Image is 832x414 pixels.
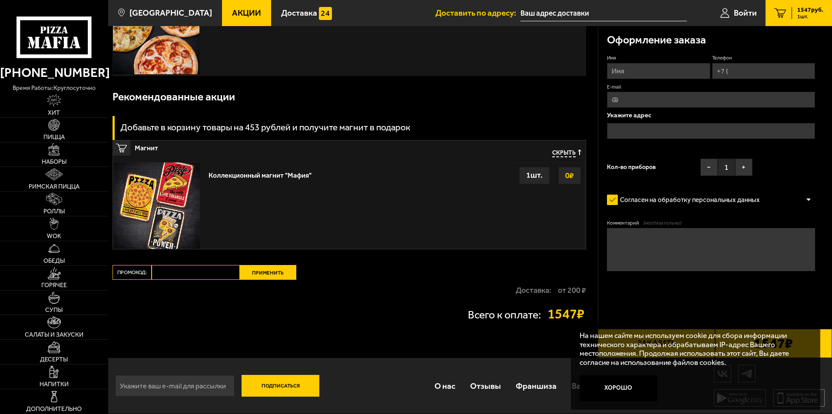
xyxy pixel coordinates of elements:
[712,63,815,79] input: +7 (
[607,112,815,119] p: Укажите адрес
[42,159,66,165] span: Наборы
[240,265,296,280] button: Применить
[712,54,815,62] label: Телефон
[45,307,63,313] span: Супы
[113,162,586,249] a: Коллекционный магнит "Мафия"0₽1шт.
[564,372,615,400] a: Вакансии
[508,372,564,400] a: Франшиза
[26,406,82,412] span: Дополнительно
[552,149,581,158] button: Скрыть
[607,219,815,227] label: Комментарий
[734,9,757,17] span: Войти
[40,381,69,388] span: Напитки
[43,258,65,264] span: Обеды
[209,167,312,179] div: Коллекционный магнит "Мафия"
[519,167,550,184] div: 1 шт.
[468,310,541,321] p: Всего к оплате:
[797,7,823,13] span: 1547 руб.
[29,184,80,190] span: Римская пицца
[607,63,710,79] input: Имя
[281,9,317,17] span: Доставка
[607,164,656,170] span: Кол-во приборов
[135,140,418,152] span: Магнит
[43,134,65,140] span: Пицца
[516,286,551,294] p: Доставка:
[232,9,261,17] span: Акции
[113,265,152,280] label: Промокод:
[735,159,752,176] button: +
[120,123,410,132] h3: Добавьте в корзину товары на 453 рублей и получите магнит в подарок
[607,191,769,209] label: Согласен на обработку персональных данных
[47,233,61,239] span: WOK
[427,372,462,400] a: О нас
[242,375,320,397] button: Подписаться
[643,219,681,227] span: (необязательно)
[552,149,576,158] span: Скрыть
[580,375,658,401] button: Хорошо
[115,375,235,397] input: Укажите ваш e-mail для рассылки
[435,9,520,17] span: Доставить по адресу:
[41,282,67,288] span: Горячее
[40,357,68,363] span: Десерты
[113,92,235,103] h3: Рекомендованные акции
[129,9,212,17] span: [GEOGRAPHIC_DATA]
[580,331,807,367] p: На нашем сайте мы используем cookie для сбора информации технического характера и обрабатываем IP...
[718,159,735,176] span: 1
[563,167,576,184] strong: 0 ₽
[48,110,60,116] span: Хит
[607,92,815,108] input: @
[547,307,587,321] strong: 1547 ₽
[463,372,508,400] a: Отзывы
[607,35,706,46] h3: Оформление заказа
[797,14,823,19] span: 1 шт.
[520,5,687,21] input: Ваш адрес доставки
[607,83,815,91] label: E-mail
[319,7,332,20] img: 15daf4d41897b9f0e9f617042186c801.svg
[558,286,586,294] strong: от 200 ₽
[25,332,83,338] span: Салаты и закуски
[43,209,65,215] span: Роллы
[607,54,710,62] label: Имя
[700,159,718,176] button: −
